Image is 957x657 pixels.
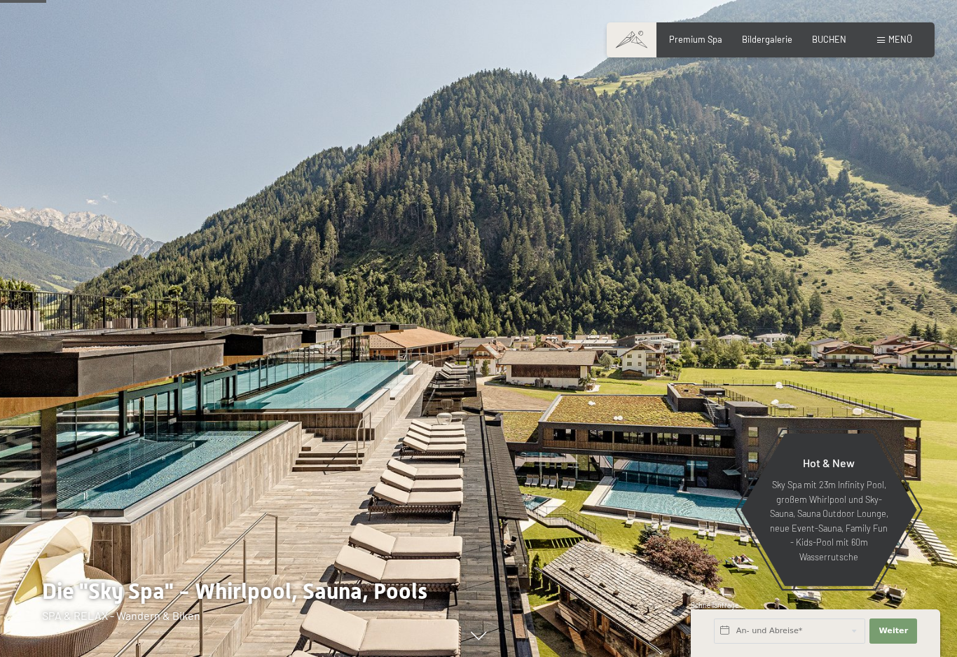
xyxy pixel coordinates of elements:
[803,456,855,469] span: Hot & New
[742,34,792,45] a: Bildergalerie
[869,618,917,644] button: Weiter
[879,625,908,637] span: Weiter
[768,478,890,564] p: Sky Spa mit 23m Infinity Pool, großem Whirlpool und Sky-Sauna, Sauna Outdoor Lounge, neue Event-S...
[669,34,722,45] a: Premium Spa
[691,601,739,609] span: Schnellanfrage
[812,34,846,45] a: BUCHEN
[740,433,918,587] a: Hot & New Sky Spa mit 23m Infinity Pool, großem Whirlpool und Sky-Sauna, Sauna Outdoor Lounge, ne...
[888,34,912,45] span: Menü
